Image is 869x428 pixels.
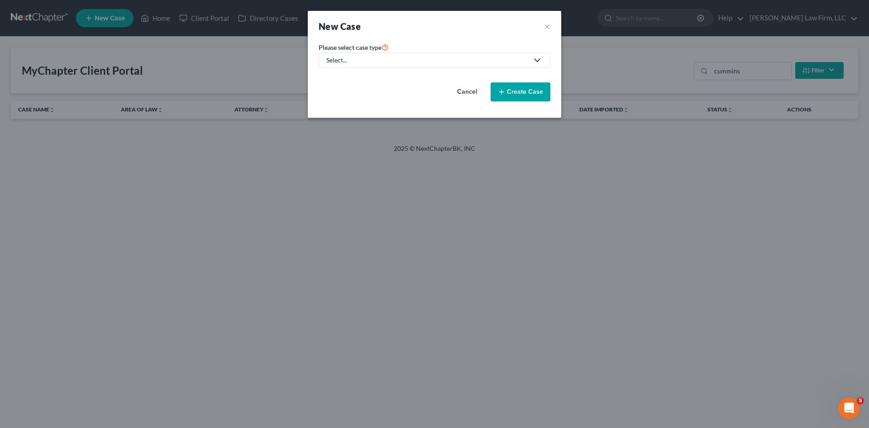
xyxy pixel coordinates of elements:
div: Select... [326,56,528,65]
button: Create Case [491,82,550,101]
iframe: Intercom live chat [838,397,860,419]
strong: New Case [319,21,361,32]
button: Cancel [447,83,487,101]
span: 5 [857,397,864,404]
button: × [544,20,550,33]
span: Please select case type [319,43,382,51]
